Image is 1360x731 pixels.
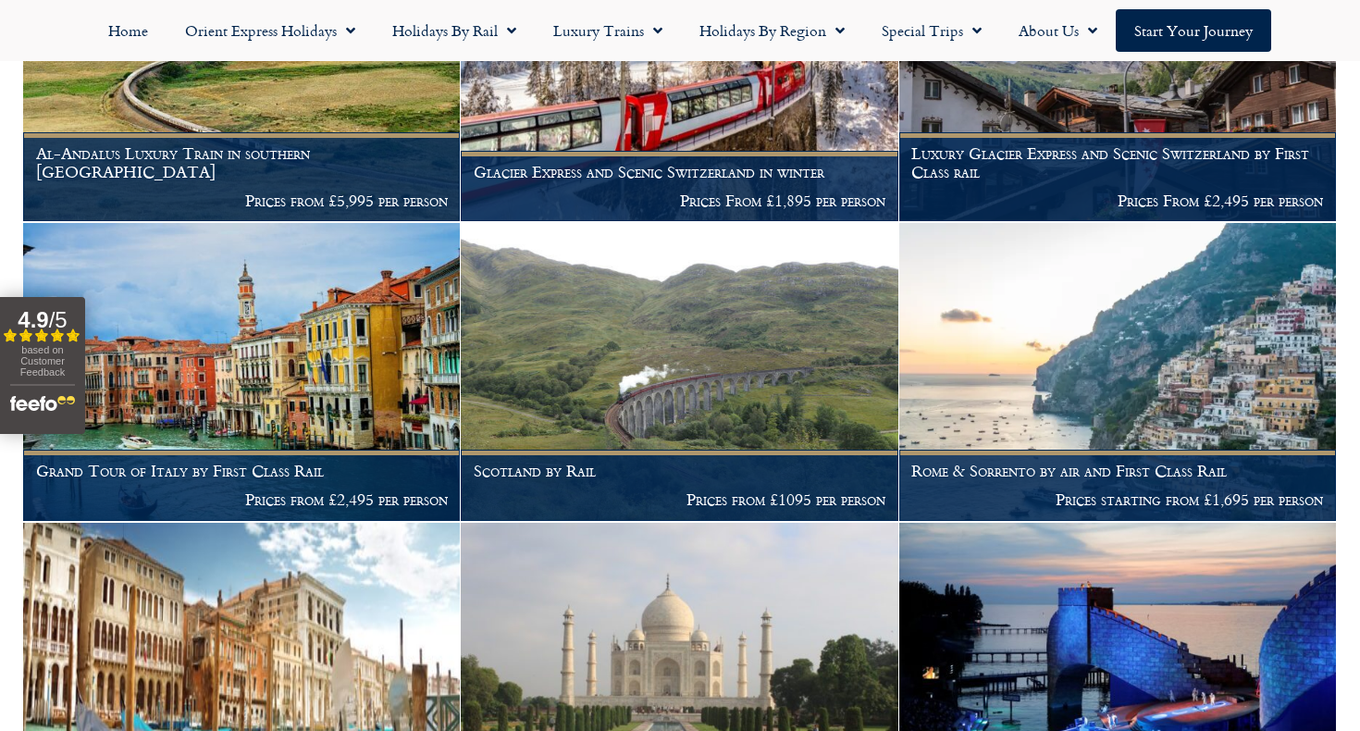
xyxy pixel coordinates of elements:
a: About Us [1000,9,1116,52]
a: Special Trips [863,9,1000,52]
h1: Grand Tour of Italy by First Class Rail [36,462,448,480]
h1: Luxury Glacier Express and Scenic Switzerland by First Class rail [911,144,1323,180]
a: Holidays by Region [681,9,863,52]
h1: Al-Andalus Luxury Train in southern [GEOGRAPHIC_DATA] [36,144,448,180]
h1: Scotland by Rail [474,462,885,480]
a: Holidays by Rail [374,9,535,52]
h1: Rome & Sorrento by air and First Class Rail [911,462,1323,480]
a: Start your Journey [1116,9,1271,52]
nav: Menu [9,9,1351,52]
p: Prices From £2,495 per person [911,192,1323,210]
p: Prices From £1,895 per person [474,192,885,210]
p: Prices from £5,995 per person [36,192,448,210]
a: Scotland by Rail Prices from £1095 per person [461,223,898,521]
a: Grand Tour of Italy by First Class Rail Prices from £2,495 per person [23,223,461,521]
a: Orient Express Holidays [167,9,374,52]
a: Rome & Sorrento by air and First Class Rail Prices starting from £1,695 per person [899,223,1337,521]
p: Prices starting from £1,695 per person [911,490,1323,509]
p: Prices from £1095 per person [474,490,885,509]
h1: Glacier Express and Scenic Switzerland in winter [474,163,885,181]
p: Prices from £2,495 per person [36,490,448,509]
a: Home [90,9,167,52]
a: Luxury Trains [535,9,681,52]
